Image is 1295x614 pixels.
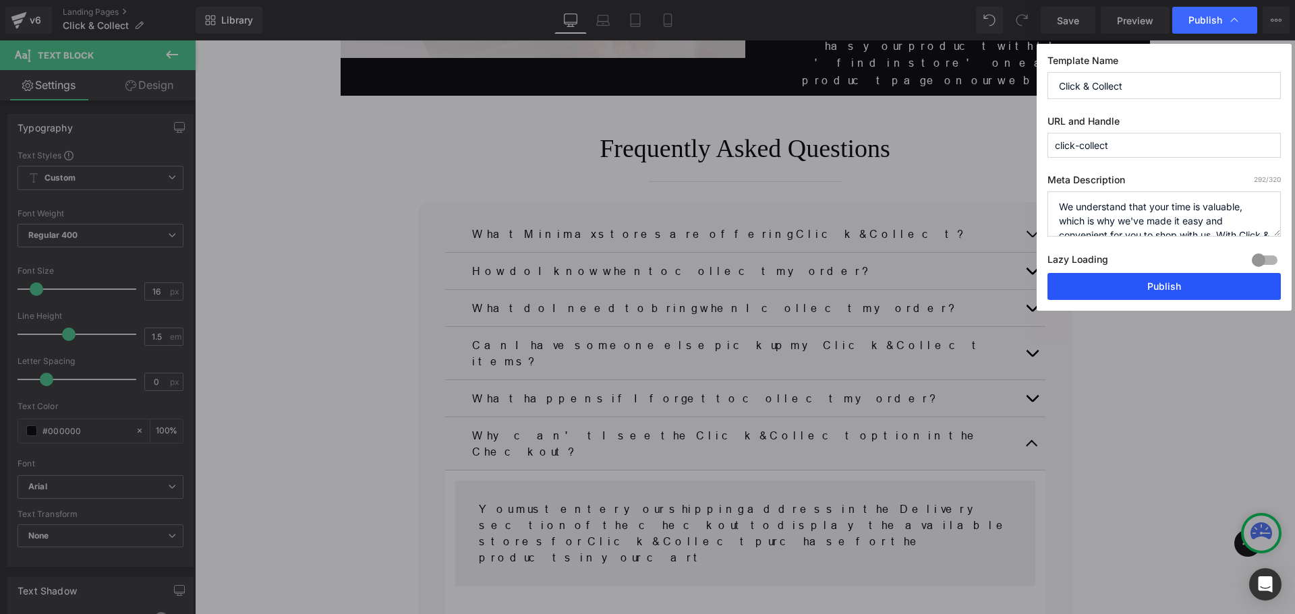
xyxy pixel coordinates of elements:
[1047,251,1108,273] label: Lazy Loading
[1254,175,1266,183] span: 292
[1047,55,1281,72] label: Template Name
[277,259,824,276] h3: What do I need to bring when I collect my order?
[284,460,817,525] p: You must enter your shipping address in the Delivery section of the checkout to display the avail...
[277,350,824,366] h3: What happens if I forget to collect my order?
[1188,14,1222,26] span: Publish
[1047,174,1281,191] label: Meta Description
[277,222,824,239] h3: How do I know when to collect my order?
[1249,568,1282,601] div: Open Intercom Messenger
[277,297,824,329] h3: Can I have someone else pick up my Click & Collect items?
[1254,175,1281,183] span: /320
[1047,273,1281,300] button: Publish
[1047,191,1281,237] textarea: We understand that your time is valuable, which is why we've made it easy and convenient for you ...
[277,185,824,202] h3: What Minimax stores are offering Click & Collect?
[1047,115,1281,133] label: URL and Handle
[277,387,824,419] h3: Why can't I see the Click & Collect option in the Checkout?
[223,89,877,127] h2: Frequently Asked Questions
